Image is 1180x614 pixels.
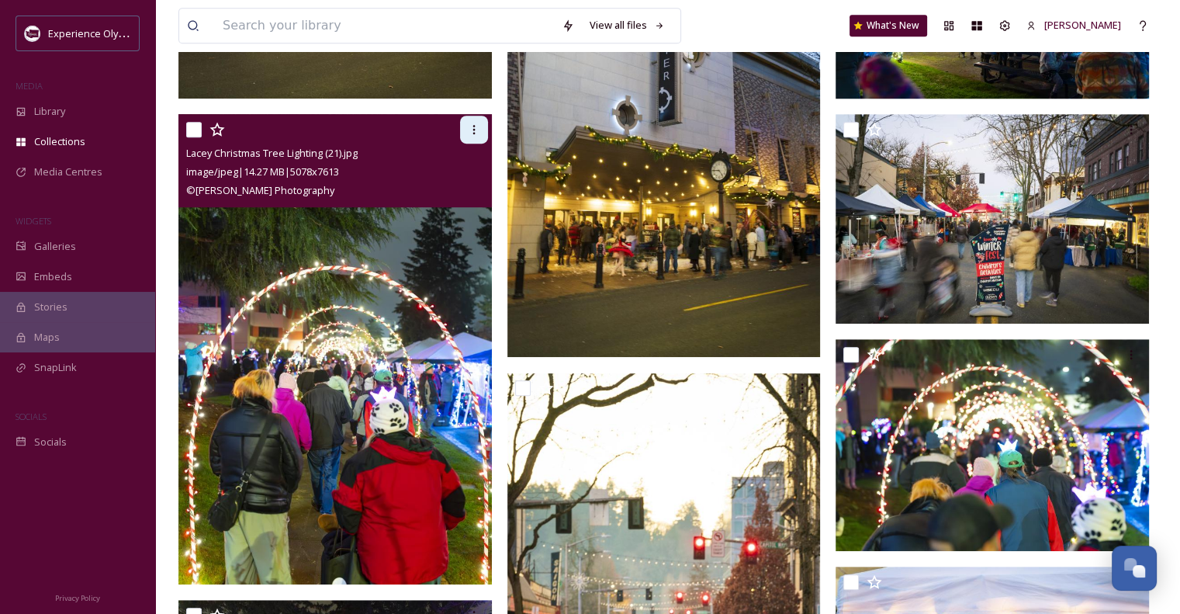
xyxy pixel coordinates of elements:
span: image/jpeg | 14.27 MB | 5078 x 7613 [186,165,339,179]
span: [PERSON_NAME] [1044,18,1121,32]
span: Stories [34,300,67,314]
span: Collections [34,134,85,149]
input: Search your library [215,9,554,43]
img: 2024 WinterFest (27).jpg [836,114,1149,324]
span: Experience Olympia [48,26,140,40]
a: What's New [850,15,927,36]
span: MEDIA [16,80,43,92]
span: © [PERSON_NAME] Photography [186,183,334,197]
span: SOCIALS [16,411,47,422]
span: Embeds [34,269,72,284]
span: Privacy Policy [55,593,100,603]
img: Lacey Christmas Tree Lighting (21).jpg [178,114,492,584]
span: Socials [34,435,67,449]
span: Maps [34,330,60,345]
span: Lacey Christmas Tree Lighting (21).jpg [186,146,358,160]
span: Library [34,104,65,119]
span: SnapLink [34,360,77,375]
span: Galleries [34,239,76,254]
img: download.jpeg [25,26,40,41]
span: Media Centres [34,165,102,179]
span: WIDGETS [16,215,51,227]
button: Open Chat [1112,546,1157,591]
a: [PERSON_NAME] [1019,10,1129,40]
a: Privacy Policy [55,588,100,606]
img: Lacey Christmas Tree Lighting (35).jpg [836,339,1153,551]
a: View all files [582,10,673,40]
